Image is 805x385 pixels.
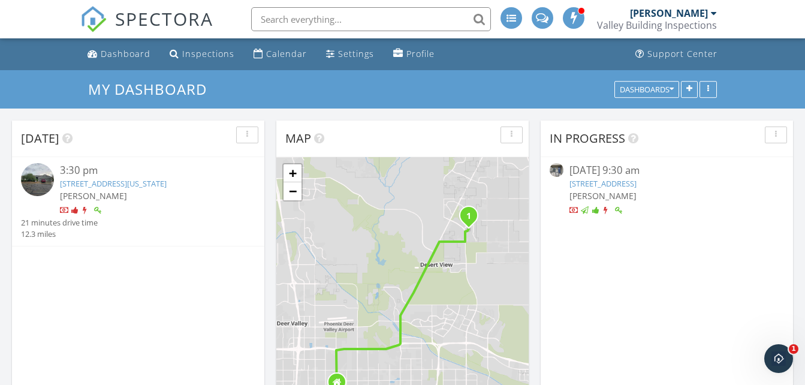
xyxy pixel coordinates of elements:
a: Profile [388,43,439,65]
a: [STREET_ADDRESS] [569,178,637,189]
a: [STREET_ADDRESS][US_STATE] [60,178,167,189]
iframe: Intercom live chat [764,344,793,373]
div: [DATE] 9:30 am [569,163,765,178]
div: [PERSON_NAME] [630,7,708,19]
a: Calendar [249,43,312,65]
span: [PERSON_NAME] [60,190,127,201]
span: SPECTORA [115,6,213,31]
a: SPECTORA [80,16,213,41]
input: Search everything... [251,7,491,31]
a: Settings [321,43,379,65]
div: Calendar [266,48,307,59]
a: Support Center [631,43,722,65]
img: 9424508%2Freports%2F61ccf9a1-5b98-4502-8797-44d0e2297da8%2Fcover_photos%2FJX4UdmKe1e90bTlWPcKO%2F... [550,163,563,177]
div: Dashboard [101,48,150,59]
div: Dashboards [620,85,674,94]
div: 12.3 miles [21,228,98,240]
span: Map [285,130,311,146]
a: Dashboard [83,43,155,65]
a: 3:30 pm [STREET_ADDRESS][US_STATE] [PERSON_NAME] 21 minutes drive time 12.3 miles [21,163,255,240]
img: The Best Home Inspection Software - Spectora [80,6,107,32]
img: 9536816%2Freports%2F8f5c6016-2700-447d-bec1-43045db8a4a0%2Fcover_photos%2FjLfJTbdh4wpHVuYWMlLy%2F... [21,163,54,196]
i: 1 [466,212,471,221]
div: Support Center [647,48,717,59]
div: Valley Building Inspections [597,19,717,31]
span: In Progress [550,130,625,146]
span: 1 [789,344,798,354]
div: Settings [338,48,374,59]
a: Inspections [165,43,239,65]
a: My Dashboard [88,79,217,99]
a: [DATE] 9:30 am [STREET_ADDRESS] [PERSON_NAME] [550,163,784,216]
div: Profile [406,48,435,59]
div: Inspections [182,48,234,59]
div: 21 minutes drive time [21,217,98,228]
div: 4839 E Fernwood Ct (RV) , Cave Creek, Arizona 85331 [469,215,476,222]
a: Zoom in [284,164,302,182]
span: [DATE] [21,130,59,146]
div: 3:30 pm [60,163,236,178]
a: Zoom out [284,182,302,200]
button: Dashboards [614,81,679,98]
span: [PERSON_NAME] [569,190,637,201]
